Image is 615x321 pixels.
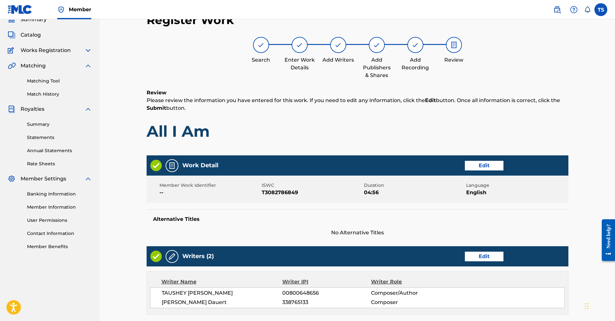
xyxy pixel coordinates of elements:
[27,121,92,128] a: Summary
[153,216,562,222] h5: Alternative Titles
[8,31,41,39] a: CatalogCatalog
[8,5,32,14] img: MLC Logo
[364,189,465,196] span: 04:56
[84,175,92,183] img: expand
[147,229,568,237] span: No Alternative Titles
[147,13,234,27] h2: Register Work
[84,105,92,113] img: expand
[27,91,92,98] a: Match History
[262,189,362,196] span: T3082786849
[425,97,436,103] strong: Edit
[27,217,92,224] a: User Permissions
[21,31,41,39] span: Catalog
[450,41,458,49] img: step indicator icon for Review
[597,213,615,268] iframe: Resource Center
[21,105,44,113] span: Royalties
[8,175,15,183] img: Member Settings
[465,161,503,170] button: Edit
[168,253,176,260] img: Writers
[159,182,260,189] span: Member Work Identifier
[373,41,381,49] img: step indicator icon for Add Publishers & Shares
[21,16,47,23] span: Summary
[371,299,452,306] span: Composer
[84,62,92,70] img: expand
[371,289,452,297] span: Composer/Author
[8,16,15,23] img: Summary
[257,41,265,49] img: step indicator icon for Search
[168,162,176,169] img: Work Detail
[585,297,589,316] div: Drag
[27,147,92,154] a: Annual Statements
[162,299,283,306] span: [PERSON_NAME] Dauert
[262,182,362,189] span: ISWC
[371,278,452,286] div: Writer Role
[364,182,465,189] span: Duration
[8,31,15,39] img: Catalog
[282,299,371,306] span: 338765133
[182,162,218,169] h5: Work Detail
[466,189,567,196] span: English
[594,3,607,16] div: User Menu
[8,16,47,23] a: SummarySummary
[282,278,371,286] div: Writer IPI
[21,47,71,54] span: Works Registration
[27,204,92,211] a: Member Information
[361,56,393,79] div: Add Publishers & Shares
[567,3,580,16] div: Help
[466,182,567,189] span: Language
[438,56,470,64] div: Review
[27,78,92,84] a: Matching Tool
[282,289,371,297] span: 00800648656
[159,189,260,196] span: --
[27,230,92,237] a: Contact Information
[27,243,92,250] a: Member Benefits
[465,252,503,261] button: Edit
[147,97,568,112] p: Please review the information you have entered for this work. If you need to edit any information...
[245,56,277,64] div: Search
[27,134,92,141] a: Statements
[182,253,214,260] h5: Writers (2)
[147,122,568,141] h1: All I Am
[27,160,92,167] a: Rate Sheets
[8,105,15,113] img: Royalties
[150,251,162,262] img: Valid
[570,6,578,13] img: help
[147,105,166,111] strong: Submit
[583,290,615,321] iframe: Chat Widget
[57,6,65,13] img: Top Rightsholder
[21,175,66,183] span: Member Settings
[584,6,591,13] div: Notifications
[69,6,91,13] span: Member
[8,62,16,70] img: Matching
[334,41,342,49] img: step indicator icon for Add Writers
[21,62,46,70] span: Matching
[150,160,162,171] img: Valid
[27,191,92,197] a: Banking Information
[553,6,561,13] img: search
[551,3,564,16] a: Public Search
[322,56,354,64] div: Add Writers
[84,47,92,54] img: expand
[162,289,283,297] span: TAUSHEY [PERSON_NAME]
[399,56,431,72] div: Add Recording
[8,47,16,54] img: Works Registration
[296,41,303,49] img: step indicator icon for Enter Work Details
[284,56,316,72] div: Enter Work Details
[147,89,568,97] h6: Review
[161,278,283,286] div: Writer Name
[412,41,419,49] img: step indicator icon for Add Recording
